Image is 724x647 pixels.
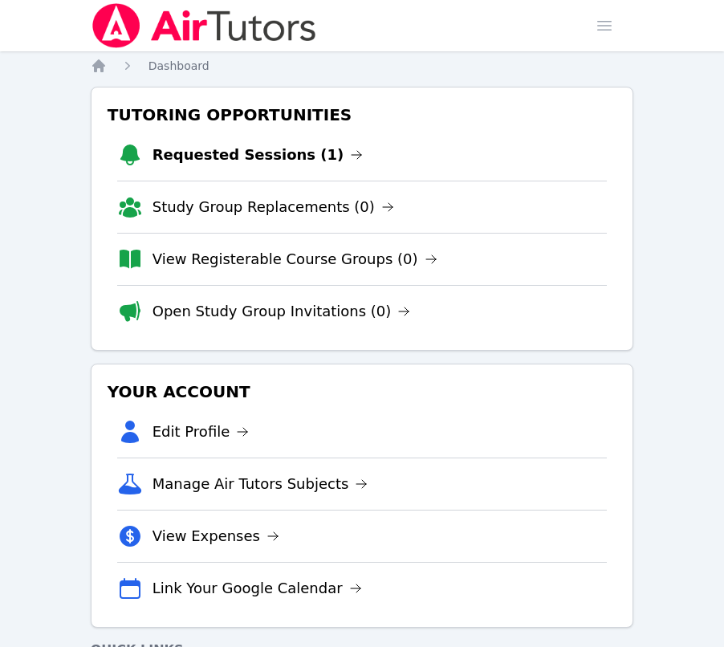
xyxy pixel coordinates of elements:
[91,3,318,48] img: Air Tutors
[153,473,368,495] a: Manage Air Tutors Subjects
[153,248,437,271] a: View Registerable Course Groups (0)
[153,421,250,443] a: Edit Profile
[91,58,634,74] nav: Breadcrumb
[148,59,209,72] span: Dashboard
[153,300,411,323] a: Open Study Group Invitations (0)
[148,58,209,74] a: Dashboard
[153,144,364,166] a: Requested Sessions (1)
[104,100,620,129] h3: Tutoring Opportunities
[104,377,620,406] h3: Your Account
[153,525,279,547] a: View Expenses
[153,577,362,600] a: Link Your Google Calendar
[153,196,394,218] a: Study Group Replacements (0)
